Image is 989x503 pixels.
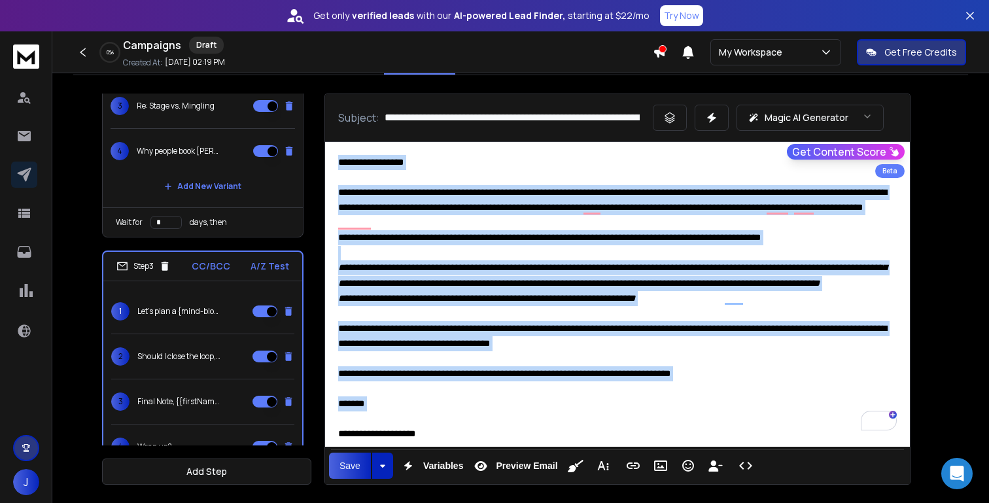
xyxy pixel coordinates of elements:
button: Clean HTML [563,453,588,479]
p: Final Note, {{firstName}} [137,396,221,407]
div: Step 3 [116,260,171,272]
p: A/Z Test [251,260,289,273]
button: Code View [733,453,758,479]
div: Open Intercom Messenger [941,458,973,489]
img: logo [13,44,39,69]
span: Preview Email [493,460,560,472]
strong: AI-powered Lead Finder, [454,9,565,22]
button: Get Free Credits [857,39,966,65]
div: Beta [875,164,905,178]
p: Let's plan a {mind-blowing|fantastic|amazing} show for {{companyName}} [137,306,221,317]
p: CC/BCC [192,260,230,273]
strong: verified leads [352,9,414,22]
button: Insert Image (⌘P) [648,453,673,479]
button: Add New Variant [154,173,252,199]
p: Should I close the loop, {{firstName}}? [137,351,221,362]
h1: Campaigns [123,37,181,53]
button: J [13,469,39,495]
p: days, then [190,217,227,228]
p: 0 % [107,48,114,56]
button: Get Content Score [787,144,905,160]
p: Get Free Credits [884,46,957,59]
span: 1 [111,302,130,321]
span: 4 [111,142,129,160]
button: Preview Email [468,453,560,479]
p: Wrap up? [137,442,172,452]
button: Insert Link (⌘K) [621,453,646,479]
button: Emoticons [676,453,701,479]
button: Variables [396,453,466,479]
p: Created At: [123,58,162,68]
div: Draft [189,37,224,54]
p: Get only with our starting at $22/mo [313,9,650,22]
p: Wait for [116,217,143,228]
button: More Text [591,453,616,479]
span: 2 [111,347,130,366]
p: Re: Stage vs. Mingling [137,101,215,111]
p: Try Now [664,9,699,22]
span: 3 [111,97,129,115]
button: Try Now [660,5,703,26]
p: [DATE] 02:19 PM [165,57,225,67]
span: Variables [421,460,466,472]
p: Magic AI Generator [765,111,848,124]
span: 3 [111,392,130,411]
button: Save [329,453,371,479]
p: My Workspace [719,46,788,59]
button: Add Step [102,459,311,485]
button: Magic AI Generator [737,105,884,131]
span: 4 [111,438,130,456]
button: Insert Unsubscribe Link [703,453,728,479]
div: To enrich screen reader interactions, please activate Accessibility in Grammarly extension settings [325,142,910,443]
p: Why people book [PERSON_NAME] [137,146,220,156]
p: Subject: [338,110,379,126]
